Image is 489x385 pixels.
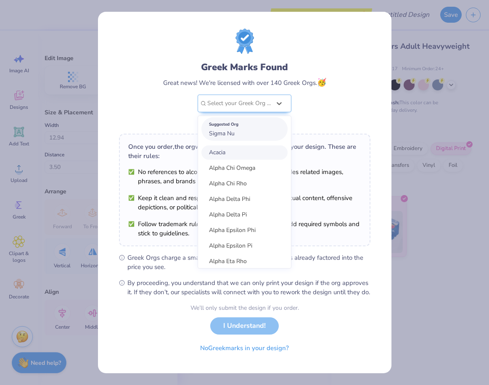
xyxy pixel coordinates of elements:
span: Alpha Epsilon Phi [209,226,256,234]
button: NoGreekmarks in your design? [193,340,296,357]
span: Alpha Eta Rho [209,257,247,265]
div: Great news! We're licensed with over 140 Greek Orgs. [163,77,326,88]
span: By proceeding, you understand that we can only print your design if the org approves it. If they ... [127,278,370,297]
span: Acacia [209,148,225,156]
span: Sigma Nu [209,129,235,137]
span: Greek Orgs charge a small fee for using their marks. That’s already factored into the price you see. [127,253,370,272]
span: Alpha Epsilon Pi [209,242,252,250]
div: We’ll only submit the design if you order. [190,303,299,312]
span: Alpha Delta Pi [209,211,247,219]
li: Follow trademark rules. Use trademarks as they are, add required symbols and stick to guidelines. [128,219,361,238]
span: Alpha Chi Omega [209,164,255,172]
li: Keep it clean and respectful. No violence, profanity, sexual content, offensive depictions, or po... [128,193,361,212]
span: Alpha Delta Phi [209,195,250,203]
img: License badge [235,29,254,54]
div: Suggested Org [209,120,280,129]
div: Once you order, the org will need to review and approve your design. These are their rules: [128,142,361,161]
li: No references to alcohol, drugs, or smoking. This includes related images, phrases, and brands re... [128,167,361,186]
span: 🥳 [317,77,326,87]
div: Greek Marks Found [201,61,288,74]
span: Alpha Chi Rho [209,179,247,187]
